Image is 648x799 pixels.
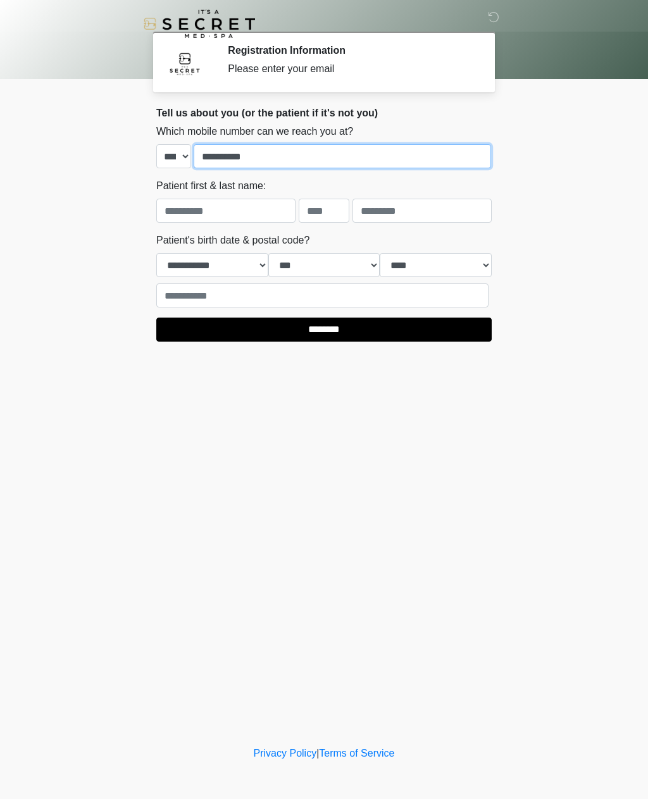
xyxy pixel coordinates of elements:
a: Privacy Policy [254,748,317,759]
label: Which mobile number can we reach you at? [156,124,353,139]
img: It's A Secret Med Spa Logo [144,9,255,38]
a: | [316,748,319,759]
h2: Tell us about you (or the patient if it's not you) [156,107,492,119]
label: Patient first & last name: [156,178,266,194]
img: Agent Avatar [166,44,204,82]
div: Please enter your email [228,61,473,77]
h2: Registration Information [228,44,473,56]
label: Patient's birth date & postal code? [156,233,309,248]
a: Terms of Service [319,748,394,759]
